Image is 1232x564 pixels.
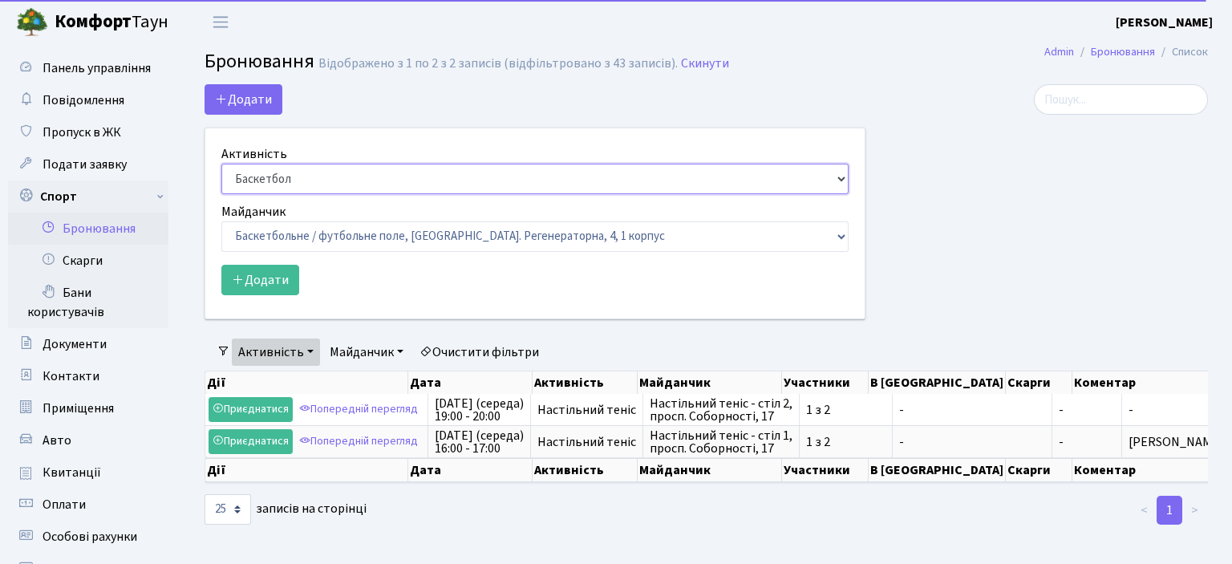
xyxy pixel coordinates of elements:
[638,371,782,394] th: Майданчик
[221,144,287,164] label: Активність
[43,496,86,513] span: Оплати
[43,367,99,385] span: Контакти
[205,458,408,482] th: Дії
[55,9,132,34] b: Комфорт
[8,245,168,277] a: Скарги
[295,429,422,454] a: Попередній перегляд
[681,56,729,71] a: Скинути
[43,432,71,449] span: Авто
[221,202,286,221] label: Майданчик
[1129,401,1133,419] span: -
[8,213,168,245] a: Бронювання
[869,371,1006,394] th: В [GEOGRAPHIC_DATA]
[8,277,168,328] a: Бани користувачів
[43,156,127,173] span: Подати заявку
[43,528,137,546] span: Особові рахунки
[8,328,168,360] a: Документи
[1006,458,1072,482] th: Скарги
[782,458,869,482] th: Участники
[1157,496,1182,525] a: 1
[8,360,168,392] a: Контакти
[638,458,782,482] th: Майданчик
[8,392,168,424] a: Приміщення
[1006,371,1072,394] th: Скарги
[413,339,545,366] a: Очистити фільтри
[8,84,168,116] a: Повідомлення
[899,404,1045,416] span: -
[1020,35,1232,69] nav: breadcrumb
[435,429,524,455] span: [DATE] (середа) 16:00 - 17:00
[806,436,885,448] span: 1 з 2
[43,335,107,353] span: Документи
[221,265,299,295] button: Додати
[295,397,422,422] a: Попередній перегляд
[8,456,168,489] a: Квитанції
[533,371,638,394] th: Активність
[8,424,168,456] a: Авто
[435,397,524,423] span: [DATE] (середа) 19:00 - 20:00
[16,6,48,39] img: logo.png
[806,404,885,416] span: 1 з 2
[650,429,792,455] span: Настільний теніс - стіл 1, просп. Соборності, 17
[1059,404,1115,416] span: -
[43,464,101,481] span: Квитанції
[205,494,251,525] select: записів на сторінці
[55,9,168,36] span: Таун
[1044,43,1074,60] a: Admin
[650,397,792,423] span: Настільний теніс - стіл 2, просп. Соборності, 17
[408,371,532,394] th: Дата
[8,116,168,148] a: Пропуск в ЖК
[205,494,367,525] label: записів на сторінці
[1059,436,1115,448] span: -
[43,91,124,109] span: Повідомлення
[8,489,168,521] a: Оплати
[43,59,151,77] span: Панель управління
[318,56,678,71] div: Відображено з 1 по 2 з 2 записів (відфільтровано з 43 записів).
[8,148,168,181] a: Подати заявку
[209,429,293,454] a: Приєднатися
[782,371,869,394] th: Участники
[43,400,114,417] span: Приміщення
[43,124,121,141] span: Пропуск в ЖК
[1116,13,1213,32] a: [PERSON_NAME]
[537,404,636,416] span: Настільний теніс
[1129,433,1224,451] span: [PERSON_NAME]
[205,47,314,75] span: Бронювання
[8,521,168,553] a: Особові рахунки
[201,9,241,35] button: Переключити навігацію
[408,458,532,482] th: Дата
[205,84,282,115] button: Додати
[209,397,293,422] a: Приєднатися
[205,371,408,394] th: Дії
[323,339,410,366] a: Майданчик
[1091,43,1155,60] a: Бронювання
[1034,84,1208,115] input: Пошук...
[1155,43,1208,61] li: Список
[899,436,1045,448] span: -
[1116,14,1213,31] b: [PERSON_NAME]
[533,458,638,482] th: Активність
[537,436,636,448] span: Настільний теніс
[232,339,320,366] a: Активність
[869,458,1006,482] th: В [GEOGRAPHIC_DATA]
[8,52,168,84] a: Панель управління
[8,181,168,213] a: Спорт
